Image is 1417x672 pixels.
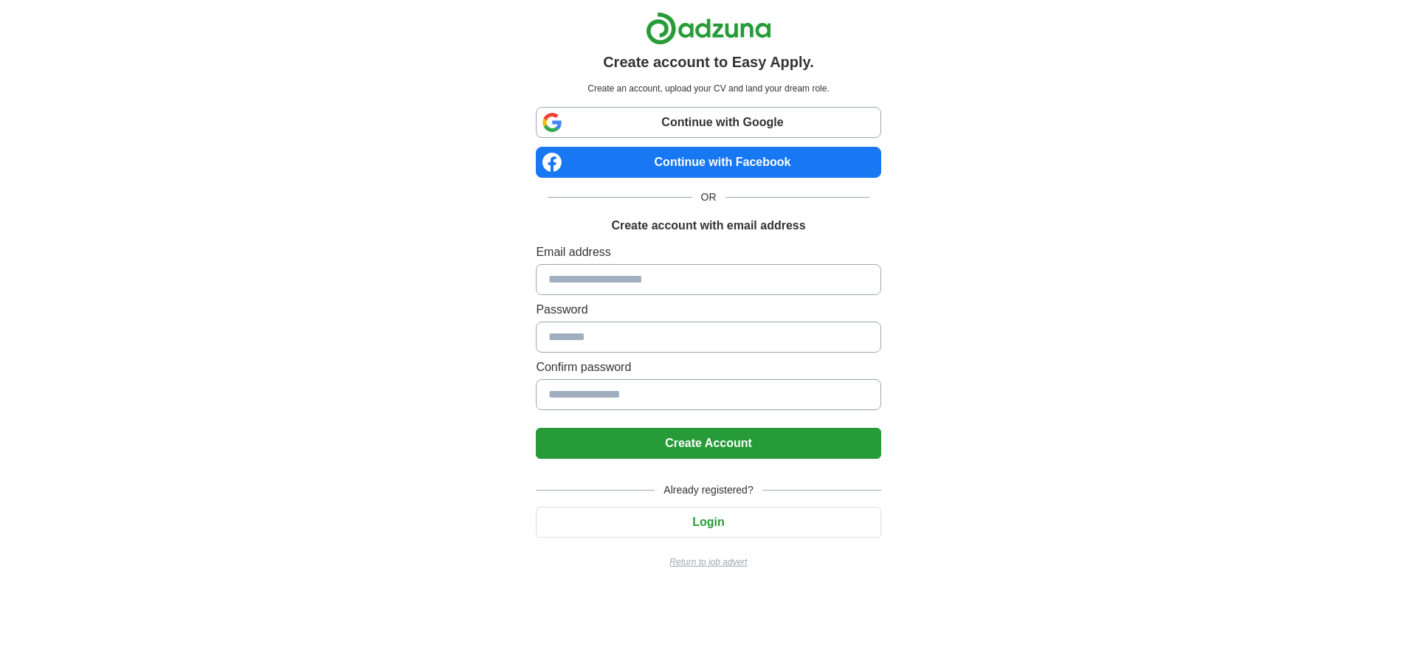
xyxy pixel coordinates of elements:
button: Login [536,507,880,538]
label: Confirm password [536,358,880,376]
img: Adzuna logo [646,12,771,45]
a: Continue with Facebook [536,147,880,178]
label: Password [536,301,880,319]
a: Continue with Google [536,107,880,138]
h1: Create account with email address [611,217,805,235]
button: Create Account [536,428,880,459]
span: Already registered? [655,482,762,498]
h1: Create account to Easy Apply. [603,51,814,73]
p: Create an account, upload your CV and land your dream role. [539,82,878,95]
a: Login [536,516,880,528]
a: Return to job advert [536,555,880,569]
span: OR [692,190,725,205]
label: Email address [536,243,880,261]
